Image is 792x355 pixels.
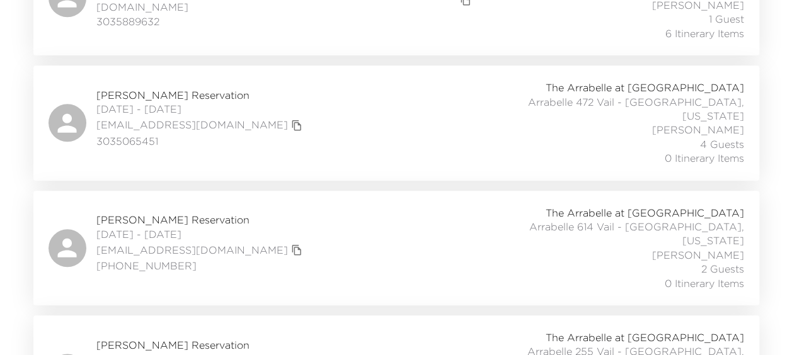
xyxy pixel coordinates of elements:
[96,213,306,227] span: [PERSON_NAME] Reservation
[96,14,475,28] span: 3035889632
[665,276,744,290] span: 0 Itinerary Items
[33,65,759,180] a: [PERSON_NAME] Reservation[DATE] - [DATE][EMAIL_ADDRESS][DOMAIN_NAME]copy primary member email3035...
[96,118,288,132] a: [EMAIL_ADDRESS][DOMAIN_NAME]
[96,134,306,148] span: 3035065451
[700,137,744,151] span: 4 Guests
[466,95,744,123] span: Arrabelle 472 Vail - [GEOGRAPHIC_DATA], [US_STATE]
[96,88,306,102] span: [PERSON_NAME] Reservation
[466,220,744,248] span: Arrabelle 614 Vail - [GEOGRAPHIC_DATA], [US_STATE]
[652,123,744,137] span: [PERSON_NAME]
[652,248,744,262] span: [PERSON_NAME]
[546,81,744,94] span: The Arrabelle at [GEOGRAPHIC_DATA]
[546,206,744,220] span: The Arrabelle at [GEOGRAPHIC_DATA]
[546,330,744,344] span: The Arrabelle at [GEOGRAPHIC_DATA]
[665,151,744,165] span: 0 Itinerary Items
[288,241,306,259] button: copy primary member email
[33,191,759,305] a: [PERSON_NAME] Reservation[DATE] - [DATE][EMAIL_ADDRESS][DOMAIN_NAME]copy primary member email[PHO...
[709,12,744,26] span: 1 Guest
[701,262,744,276] span: 2 Guests
[96,338,306,352] span: [PERSON_NAME] Reservation
[96,227,306,241] span: [DATE] - [DATE]
[96,243,288,257] a: [EMAIL_ADDRESS][DOMAIN_NAME]
[665,26,744,40] span: 6 Itinerary Items
[96,102,306,116] span: [DATE] - [DATE]
[288,116,306,134] button: copy primary member email
[96,259,306,273] span: [PHONE_NUMBER]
